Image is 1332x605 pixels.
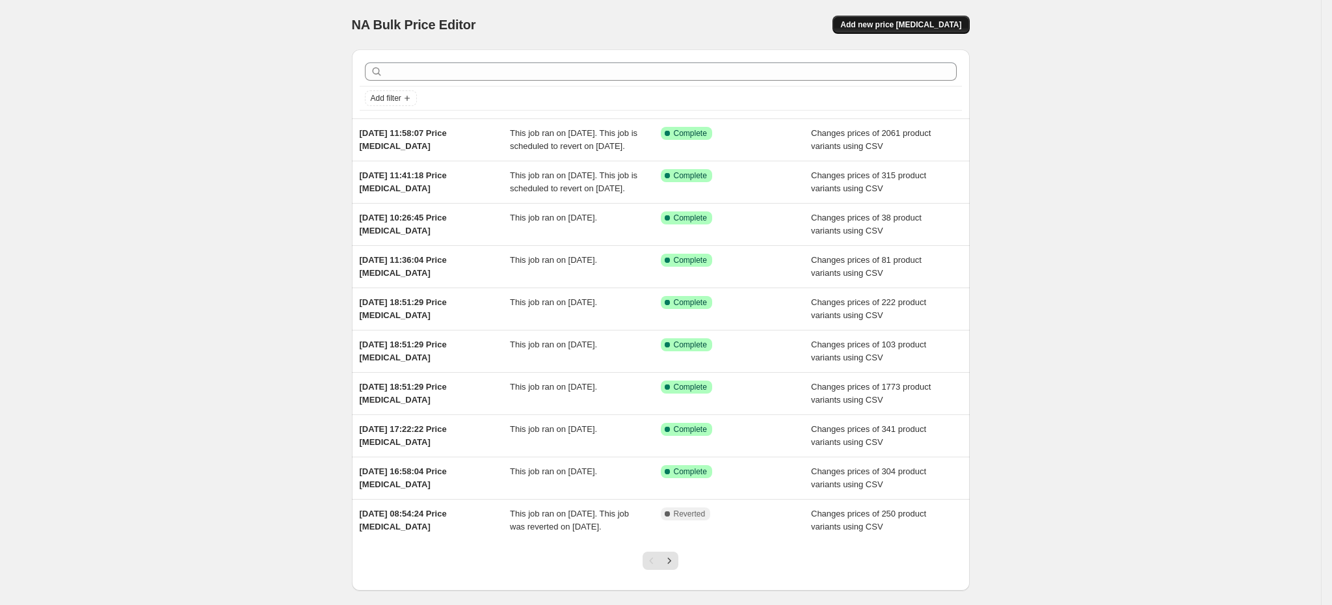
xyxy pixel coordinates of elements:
span: [DATE] 11:41:18 Price [MEDICAL_DATA] [360,170,447,193]
span: [DATE] 18:51:29 Price [MEDICAL_DATA] [360,340,447,362]
span: Changes prices of 2061 product variants using CSV [811,128,931,151]
span: Changes prices of 315 product variants using CSV [811,170,926,193]
span: [DATE] 11:36:04 Price [MEDICAL_DATA] [360,255,447,278]
span: This job ran on [DATE]. [510,297,597,307]
span: This job ran on [DATE]. This job is scheduled to revert on [DATE]. [510,128,637,151]
span: Complete [674,466,707,477]
span: Changes prices of 222 product variants using CSV [811,297,926,320]
span: Changes prices of 341 product variants using CSV [811,424,926,447]
span: NA Bulk Price Editor [352,18,476,32]
span: This job ran on [DATE]. [510,424,597,434]
button: Next [660,552,678,570]
span: Complete [674,340,707,350]
span: Changes prices of 1773 product variants using CSV [811,382,931,405]
span: This job ran on [DATE]. [510,382,597,392]
span: This job ran on [DATE]. [510,466,597,476]
button: Add filter [365,90,417,106]
button: Add new price [MEDICAL_DATA] [832,16,969,34]
span: Changes prices of 304 product variants using CSV [811,466,926,489]
span: Complete [674,297,707,308]
span: Complete [674,213,707,223]
span: Complete [674,255,707,265]
span: Complete [674,424,707,435]
span: [DATE] 16:58:04 Price [MEDICAL_DATA] [360,466,447,489]
span: [DATE] 18:51:29 Price [MEDICAL_DATA] [360,297,447,320]
span: [DATE] 10:26:45 Price [MEDICAL_DATA] [360,213,447,235]
span: [DATE] 08:54:24 Price [MEDICAL_DATA] [360,509,447,531]
span: Changes prices of 81 product variants using CSV [811,255,922,278]
span: This job ran on [DATE]. [510,213,597,222]
span: [DATE] 18:51:29 Price [MEDICAL_DATA] [360,382,447,405]
span: This job ran on [DATE]. [510,340,597,349]
span: This job ran on [DATE]. This job was reverted on [DATE]. [510,509,629,531]
span: Add new price [MEDICAL_DATA] [840,20,961,30]
span: Complete [674,170,707,181]
span: [DATE] 17:22:22 Price [MEDICAL_DATA] [360,424,447,447]
span: This job ran on [DATE]. [510,255,597,265]
span: Reverted [674,509,706,519]
span: Add filter [371,93,401,103]
span: Complete [674,382,707,392]
span: Changes prices of 38 product variants using CSV [811,213,922,235]
nav: Pagination [643,552,678,570]
span: [DATE] 11:58:07 Price [MEDICAL_DATA] [360,128,447,151]
span: Changes prices of 103 product variants using CSV [811,340,926,362]
span: Complete [674,128,707,139]
span: This job ran on [DATE]. This job is scheduled to revert on [DATE]. [510,170,637,193]
span: Changes prices of 250 product variants using CSV [811,509,926,531]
